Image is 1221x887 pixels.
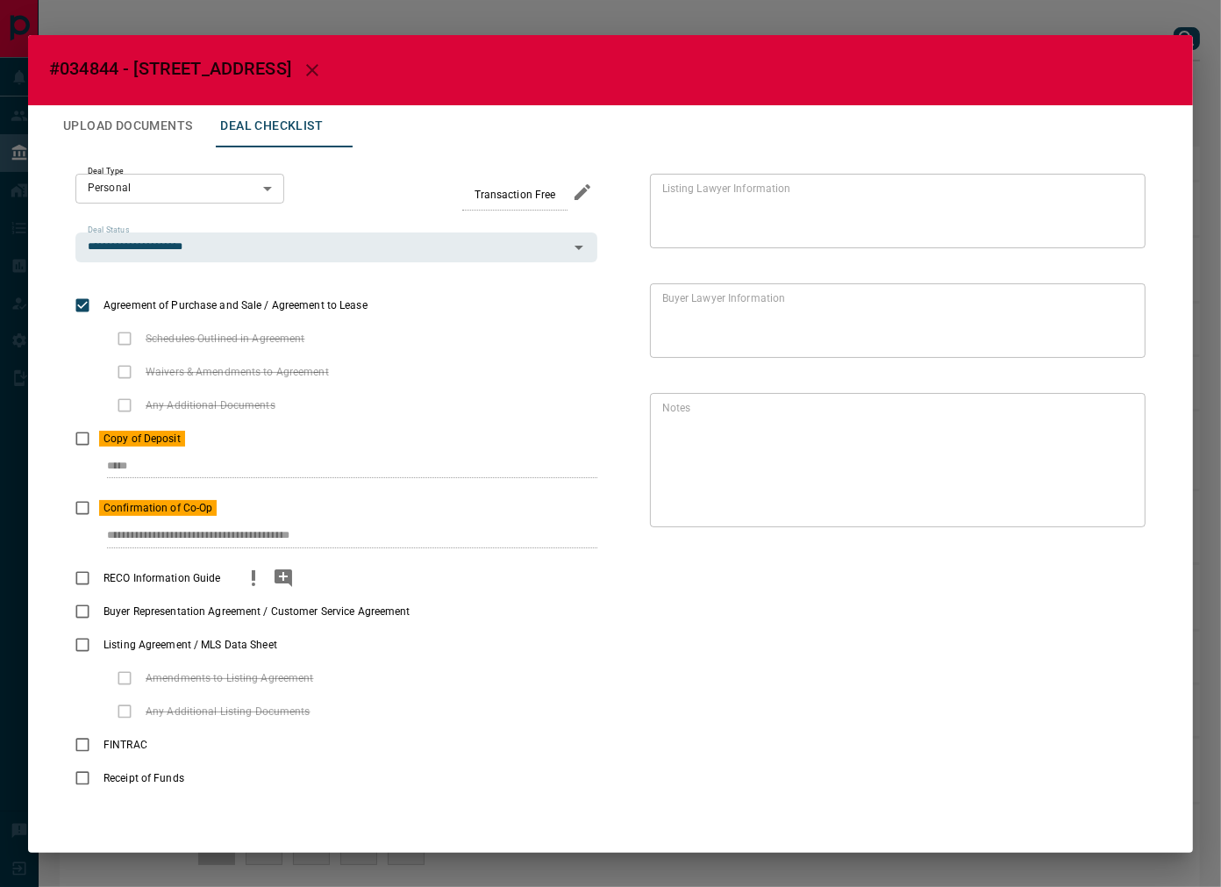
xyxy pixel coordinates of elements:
button: priority [239,562,268,595]
textarea: text field [662,290,1126,350]
textarea: text field [662,181,1126,240]
button: Deal Checklist [206,105,337,147]
input: checklist input [107,525,561,547]
span: Agreement of Purchase and Sale / Agreement to Lease [99,297,372,313]
textarea: text field [662,400,1126,519]
span: Copy of Deposit [99,431,185,447]
div: Personal [75,174,284,204]
label: Deal Status [88,225,129,236]
button: Upload Documents [49,105,206,147]
span: Waivers & Amendments to Agreement [141,364,333,380]
span: #034844 - [STREET_ADDRESS] [49,58,291,79]
button: edit [568,177,597,207]
label: Deal Type [88,166,124,177]
span: Receipt of Funds [99,770,189,786]
span: RECO Information Guide [99,570,225,586]
span: Buyer Representation Agreement / Customer Service Agreement [99,604,415,619]
span: Confirmation of Co-Op [99,500,217,516]
span: FINTRAC [99,737,152,753]
button: Open [567,235,591,260]
span: Amendments to Listing Agreement [141,670,318,686]
span: Listing Agreement / MLS Data Sheet [99,637,282,653]
span: Schedules Outlined in Agreement [141,331,310,347]
button: add note [268,562,298,595]
input: checklist input [107,455,561,478]
span: Any Additional Documents [141,397,280,413]
span: Any Additional Listing Documents [141,704,315,719]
